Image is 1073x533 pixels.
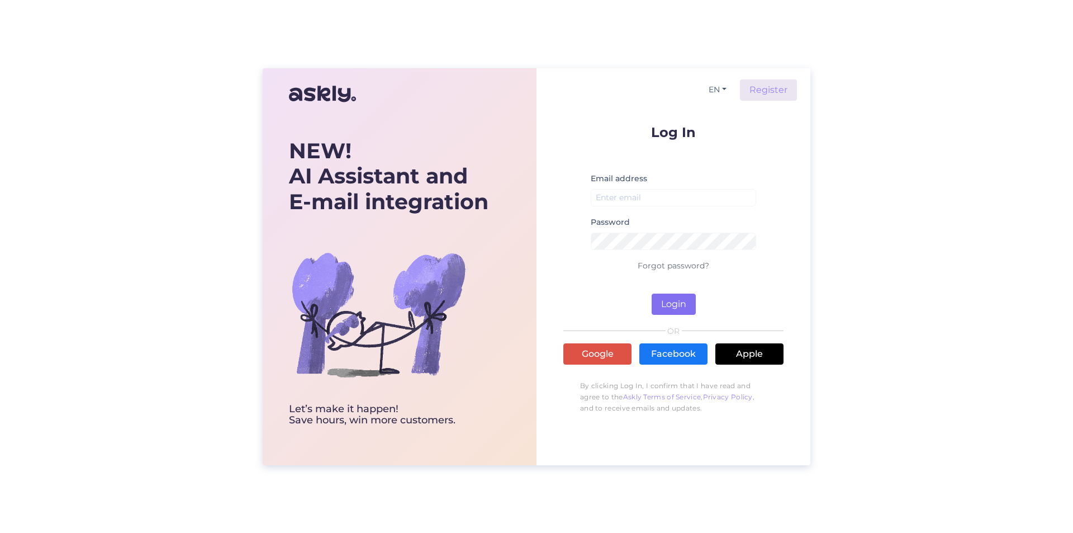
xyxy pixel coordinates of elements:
[638,261,709,271] a: Forgot password?
[639,343,708,365] a: Facebook
[289,404,488,426] div: Let’s make it happen! Save hours, win more customers.
[289,81,356,107] img: Askly
[704,82,731,98] button: EN
[563,343,632,365] a: Google
[563,375,784,419] p: By clicking Log In, I confirm that I have read and agree to the , , and to receive emails and upd...
[591,173,647,185] label: Email address
[740,79,797,101] a: Register
[666,327,682,335] span: OR
[623,393,701,401] a: Askly Terms of Service
[289,138,352,164] b: NEW!
[652,294,696,315] button: Login
[289,138,488,215] div: AI Assistant and E-mail integration
[591,216,630,228] label: Password
[703,393,753,401] a: Privacy Policy
[289,225,468,404] img: bg-askly
[563,125,784,139] p: Log In
[715,343,784,365] a: Apple
[591,189,756,206] input: Enter email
